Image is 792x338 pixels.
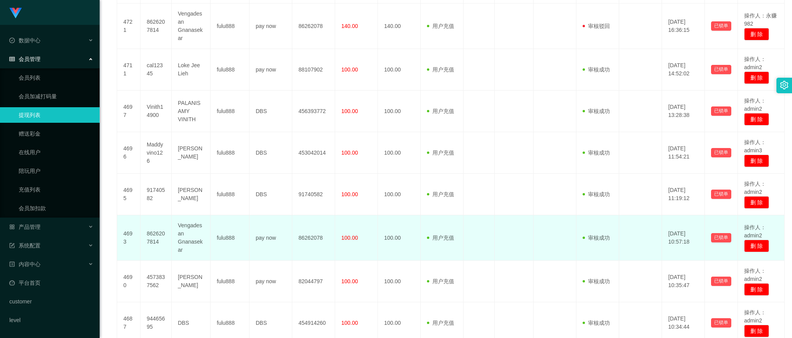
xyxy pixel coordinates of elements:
button: 删 除 [744,325,769,337]
a: 会员加减打码量 [19,89,93,104]
span: 审核成功 [583,150,610,156]
span: 100.00 [341,191,358,197]
td: 4695 [117,174,140,215]
td: fulu888 [211,91,249,132]
span: 用户充值 [427,23,454,29]
td: cal12345 [140,49,172,91]
td: 140.00 [378,3,421,49]
td: 4721 [117,3,140,49]
span: 审核成功 [583,66,610,73]
a: level [9,312,93,328]
td: PALANISAMY VINITH [172,91,211,132]
td: [PERSON_NAME] [172,261,211,302]
td: [DATE] 11:19:12 [662,174,705,215]
button: 删 除 [744,196,769,209]
td: fulu888 [211,261,249,302]
td: [DATE] 13:28:38 [662,91,705,132]
button: 已锁单 [711,106,731,116]
td: 100.00 [378,132,421,174]
td: [PERSON_NAME] [172,132,211,174]
span: 用户充值 [427,150,454,156]
span: 100.00 [341,150,358,156]
i: 图标: setting [780,81,788,89]
span: 100.00 [341,235,358,241]
span: 操作人：admin2 [744,98,766,112]
td: [DATE] 10:35:47 [662,261,705,302]
td: pay now [249,215,292,261]
span: 140.00 [341,23,358,29]
span: 产品管理 [9,224,40,230]
span: 会员管理 [9,56,40,62]
td: Vinith14900 [140,91,172,132]
td: 453042014 [292,132,335,174]
td: DBS [249,132,292,174]
td: pay now [249,261,292,302]
td: 4696 [117,132,140,174]
i: 图标: table [9,56,15,62]
td: 91740582 [292,174,335,215]
button: 已锁单 [711,233,731,242]
button: 已锁单 [711,277,731,286]
i: 图标: form [9,243,15,248]
td: 82044797 [292,261,335,302]
a: 会员列表 [19,70,93,85]
button: 已锁单 [711,65,731,74]
td: 4711 [117,49,140,91]
button: 删 除 [744,28,769,40]
i: 图标: check-circle-o [9,38,15,43]
span: 审核成功 [583,191,610,197]
td: Maddyvino126 [140,132,172,174]
a: 在线用户 [19,145,93,160]
a: 图标: dashboard平台首页 [9,275,93,291]
td: DBS [249,174,292,215]
span: 用户充值 [427,320,454,326]
span: 审核成功 [583,320,610,326]
a: 提现列表 [19,107,93,123]
td: 100.00 [378,215,421,261]
td: 86262078 [292,215,335,261]
span: 100.00 [341,320,358,326]
td: 86262078 [292,3,335,49]
a: customer [9,294,93,309]
i: 图标: appstore-o [9,224,15,230]
td: 91740582 [140,174,172,215]
td: [DATE] 16:36:15 [662,3,705,49]
span: 操作人：永赚982 [744,12,777,27]
td: 8626207814 [140,215,172,261]
td: [DATE] 11:54:21 [662,132,705,174]
span: 系统配置 [9,242,40,249]
a: 会员加扣款 [19,200,93,216]
span: 操作人：admin2 [744,224,766,239]
a: 陪玩用户 [19,163,93,179]
span: 100.00 [341,66,358,73]
span: 用户充值 [427,66,454,73]
span: 100.00 [341,108,358,114]
td: fulu888 [211,132,249,174]
td: [DATE] 14:52:02 [662,49,705,91]
span: 审核成功 [583,108,610,114]
td: 100.00 [378,91,421,132]
a: 充值列表 [19,182,93,197]
td: [DATE] 10:57:18 [662,215,705,261]
td: 4690 [117,261,140,302]
td: fulu888 [211,174,249,215]
td: 456393772 [292,91,335,132]
td: Vengadesan Gnanasekar [172,215,211,261]
td: 100.00 [378,174,421,215]
td: DBS [249,91,292,132]
td: Vengadesan Gnanasekar [172,3,211,49]
td: 100.00 [378,49,421,91]
span: 内容中心 [9,261,40,267]
button: 已锁单 [711,148,731,157]
button: 删 除 [744,113,769,125]
button: 已锁单 [711,21,731,31]
span: 审核成功 [583,278,610,284]
span: 操作人：admin2 [744,268,766,282]
button: 删 除 [744,71,769,84]
span: 100.00 [341,278,358,284]
span: 审核驳回 [583,23,610,29]
i: 图标: profile [9,261,15,267]
a: 赠送彩金 [19,126,93,141]
span: 数据中心 [9,37,40,44]
span: 用户充值 [427,235,454,241]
